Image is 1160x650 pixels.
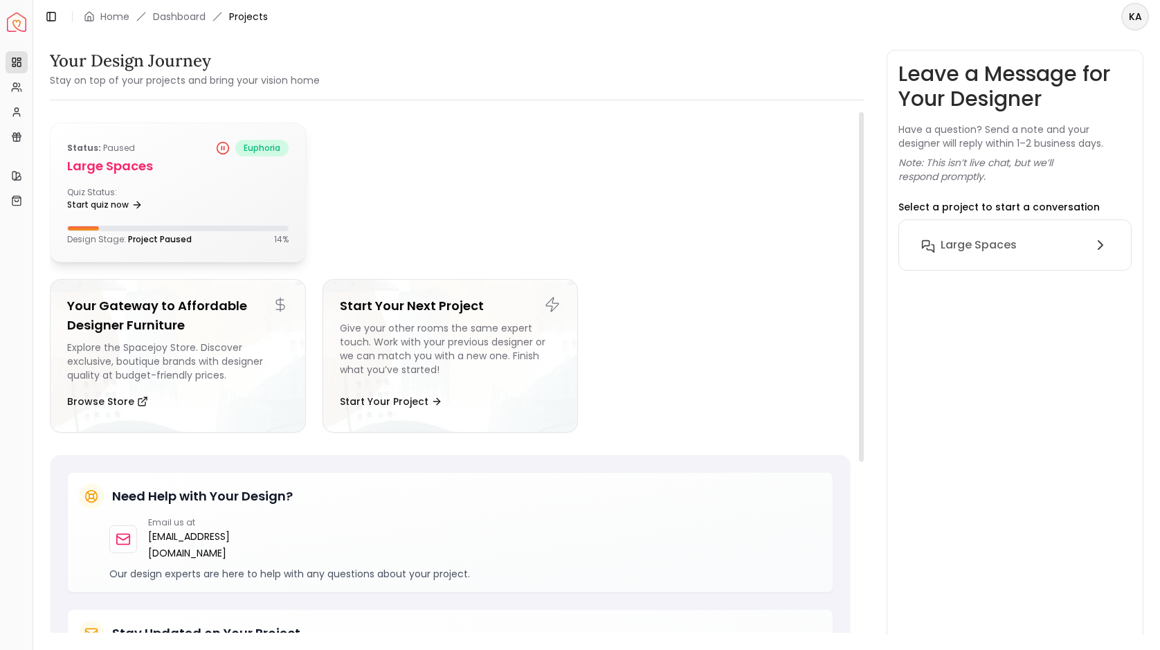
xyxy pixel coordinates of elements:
h5: Large Spaces [67,156,289,176]
p: Email us at [148,517,271,528]
p: Select a project to start a conversation [898,200,1100,214]
div: Quiz Status: [67,187,172,215]
span: Projects [229,10,268,24]
button: Browse Store [67,388,148,415]
a: [EMAIL_ADDRESS][DOMAIN_NAME] [148,528,271,561]
nav: breadcrumb [84,10,268,24]
img: Spacejoy Logo [7,12,26,32]
button: Large Spaces [910,231,1120,259]
b: Status: [67,142,101,154]
div: Give your other rooms the same expert touch. Work with your previous designer or we can match you... [340,321,561,382]
span: Project Paused [128,233,192,245]
span: euphoria [235,140,289,156]
small: Stay on top of your projects and bring your vision home [50,73,320,87]
h5: Need Help with Your Design? [112,487,293,506]
h5: Your Gateway to Affordable Designer Furniture [67,296,289,335]
h3: Your Design Journey [50,50,320,72]
a: Home [100,10,129,24]
h5: Start Your Next Project [340,296,561,316]
span: KA [1123,4,1148,29]
h5: Stay Updated on Your Project [112,624,300,643]
a: Start quiz now [67,195,143,215]
p: Design Stage: [67,234,192,245]
h6: Large Spaces [941,237,1017,253]
a: Start Your Next ProjectGive your other rooms the same expert touch. Work with your previous desig... [323,279,579,433]
p: Our design experts are here to help with any questions about your project. [109,567,822,581]
div: Explore the Spacejoy Store. Discover exclusive, boutique brands with designer quality at budget-f... [67,341,289,382]
button: Start Your Project [340,388,442,415]
a: Spacejoy [7,12,26,32]
h3: Leave a Message for Your Designer [898,62,1132,111]
p: 14 % [274,234,289,245]
p: Note: This isn’t live chat, but we’ll respond promptly. [898,156,1132,183]
div: Project Paused [216,141,230,155]
button: KA [1121,3,1149,30]
p: Have a question? Send a note and your designer will reply within 1–2 business days. [898,123,1132,150]
a: Your Gateway to Affordable Designer FurnitureExplore the Spacejoy Store. Discover exclusive, bout... [50,279,306,433]
a: Dashboard [153,10,206,24]
p: Paused [67,140,135,156]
